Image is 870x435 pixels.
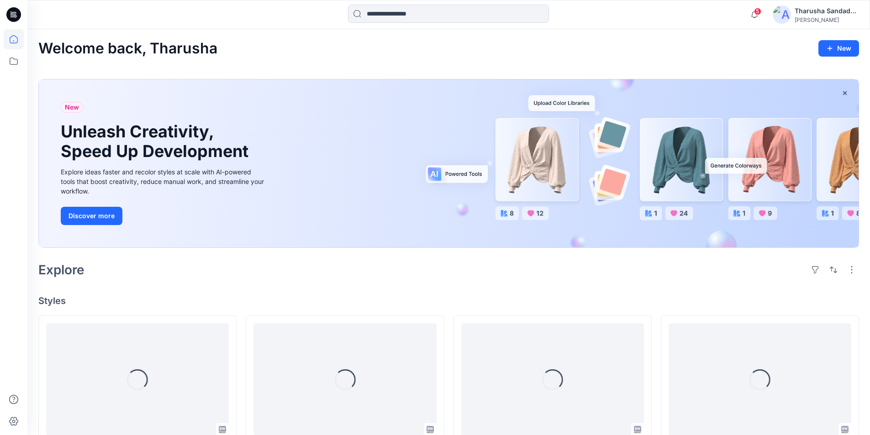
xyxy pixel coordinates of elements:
span: New [65,102,79,113]
div: Tharusha Sandadeepa [795,5,859,16]
div: [PERSON_NAME] [795,16,859,23]
h2: Welcome back, Tharusha [38,40,217,57]
button: Discover more [61,207,122,225]
a: Discover more [61,207,266,225]
h2: Explore [38,262,84,277]
button: New [818,40,859,57]
h4: Styles [38,295,859,306]
div: Explore ideas faster and recolor styles at scale with AI-powered tools that boost creativity, red... [61,167,266,196]
h1: Unleash Creativity, Speed Up Development [61,122,253,161]
span: 5 [754,8,761,15]
img: avatar [773,5,791,24]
